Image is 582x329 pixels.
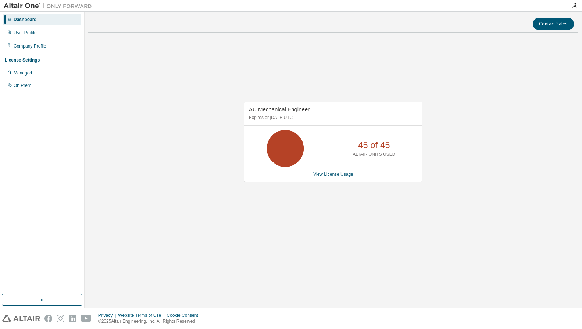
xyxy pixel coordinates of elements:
div: Managed [14,70,32,76]
img: facebook.svg [44,315,52,322]
img: linkedin.svg [69,315,76,322]
div: User Profile [14,30,37,36]
span: AU Mechanical Engineer [249,106,310,112]
img: youtube.svg [81,315,92,322]
img: altair_logo.svg [2,315,40,322]
div: Cookie Consent [167,312,202,318]
div: On Prem [14,83,31,88]
p: ALTAIR UNITS USED [353,151,395,158]
div: License Settings [5,57,40,63]
img: instagram.svg [57,315,64,322]
p: © 2025 Altair Engineering, Inc. All Rights Reserved. [98,318,203,325]
img: Altair One [4,2,96,10]
p: Expires on [DATE] UTC [249,115,416,121]
button: Contact Sales [533,18,574,30]
div: Privacy [98,312,118,318]
div: Company Profile [14,43,46,49]
a: View License Usage [313,172,353,177]
div: Dashboard [14,17,37,22]
div: Website Terms of Use [118,312,167,318]
p: 45 of 45 [358,139,390,151]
